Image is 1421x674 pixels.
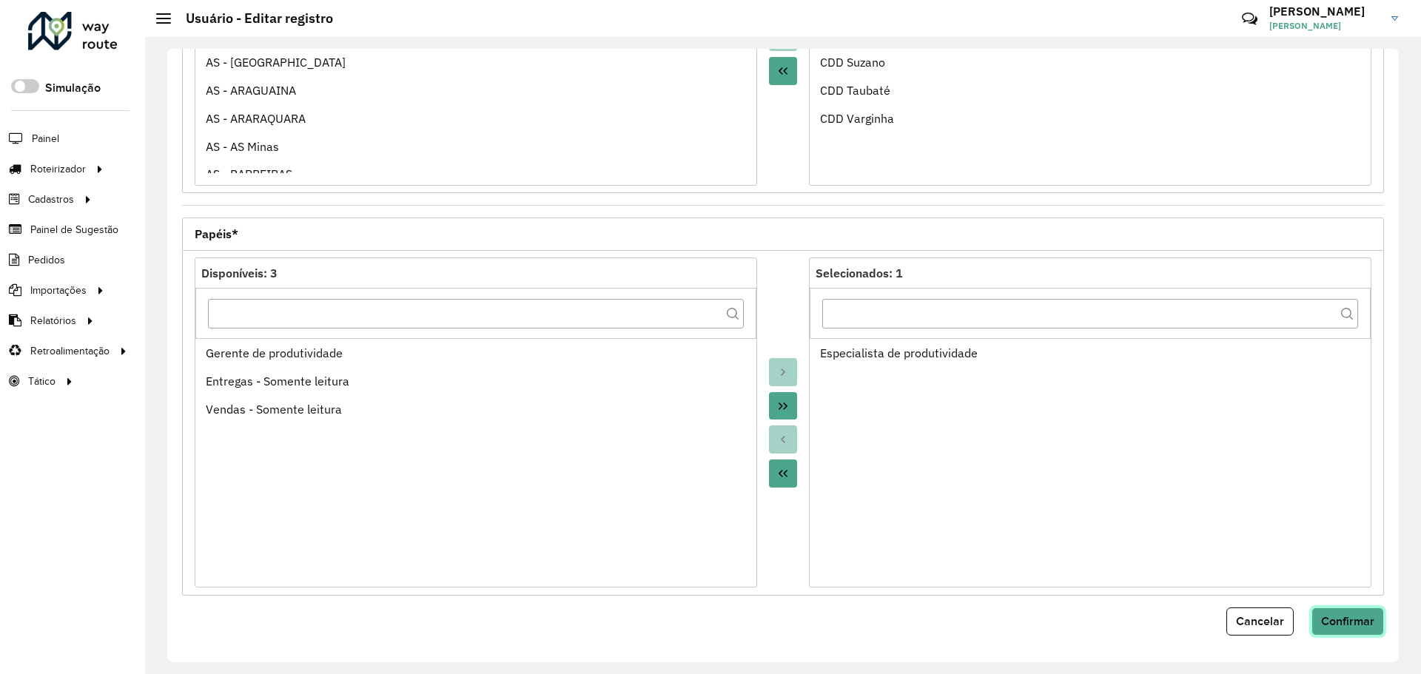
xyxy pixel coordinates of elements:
button: Confirmar [1311,607,1384,636]
label: Simulação [45,79,101,97]
h2: Usuário - Editar registro [171,10,333,27]
span: Retroalimentação [30,343,110,359]
span: Relatórios [30,313,76,328]
span: Cancelar [1236,615,1284,627]
div: CDD Taubaté [820,81,1361,99]
span: Tático [28,374,56,389]
div: Entregas - Somente leitura [206,372,747,390]
span: Cadastros [28,192,74,207]
div: CDD Varginha [820,109,1361,127]
div: Disponíveis: 3 [201,264,750,282]
button: Move All to Target [769,392,797,420]
span: Painel de Sugestão [30,222,118,237]
span: [PERSON_NAME] [1269,19,1380,33]
div: AS - BARREIRAS [206,165,747,183]
button: Cancelar [1226,607,1294,636]
button: Move All to Source [769,57,797,85]
div: Vendas - Somente leitura [206,400,747,418]
span: Roteirizador [30,161,86,177]
span: Importações [30,283,87,298]
div: CDD Suzano [820,53,1361,71]
div: AS - AS Minas [206,138,747,155]
span: Papéis* [195,228,238,240]
a: Contato Rápido [1234,3,1266,35]
div: Selecionados: 1 [816,264,1365,282]
div: Gerente de produtividade [206,344,747,362]
div: AS - ARAGUAINA [206,81,747,99]
span: Confirmar [1321,615,1374,627]
div: AS - ARARAQUARA [206,109,747,127]
span: Painel [32,131,59,146]
div: Especialista de produtividade [820,344,1361,362]
button: Move All to Source [769,459,797,488]
h3: [PERSON_NAME] [1269,4,1380,18]
span: Pedidos [28,252,65,268]
div: AS - [GEOGRAPHIC_DATA] [206,53,747,71]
